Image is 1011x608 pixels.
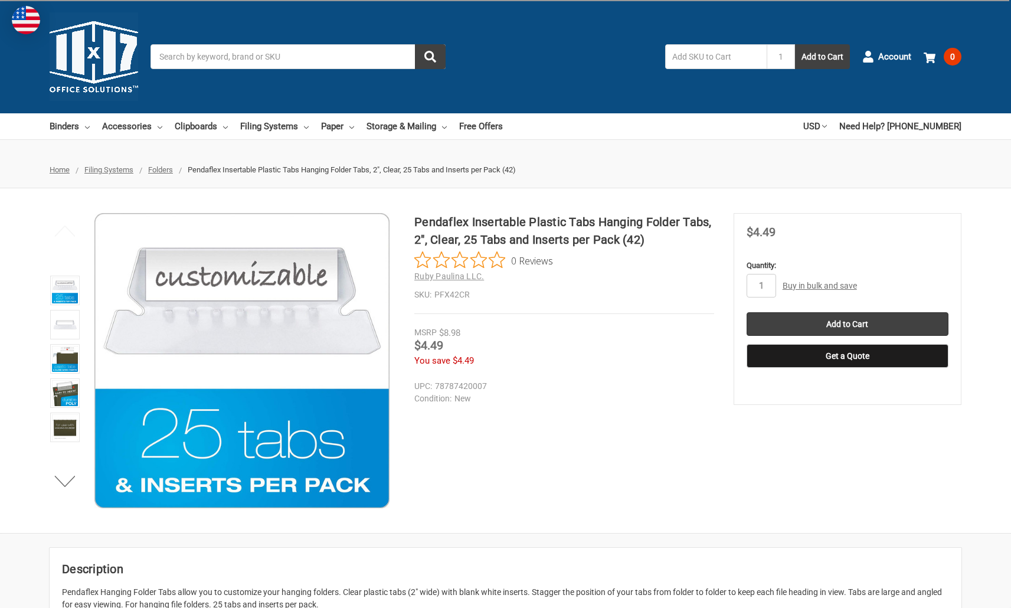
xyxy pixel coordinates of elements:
dt: SKU: [414,289,431,301]
span: 0 [944,48,961,66]
h2: Description [62,560,949,578]
img: Pendaflex Insertable Plastic Tabs Hanging Folder Tabs, 2", Clear, 25 Tabs and Inserts per Pack (42) [94,213,390,508]
dd: New [414,393,709,405]
input: Add to Cart [747,312,948,336]
dt: UPC: [414,380,432,393]
span: $8.98 [439,328,460,338]
img: Pendaflex Insertable Plastic Tabs Hanging Folder Tabs, 2", Clear, 25 Tabs and Inserts per Pack (42) [52,380,78,406]
img: Pendaflex Insertable Plastic Tabs Hanging Folder Tabs, 2", Clear, 25 Tabs and Inserts per Pack (42) [52,277,78,303]
button: Rated 0 out of 5 stars from 0 reviews. Jump to reviews. [414,251,553,269]
span: Pendaflex Insertable Plastic Tabs Hanging Folder Tabs, 2", Clear, 25 Tabs and Inserts per Pack (42) [188,165,516,174]
h1: Pendaflex Insertable Plastic Tabs Hanging Folder Tabs, 2", Clear, 25 Tabs and Inserts per Pack (42) [414,213,714,249]
a: Ruby Paulina LLC. [414,272,484,281]
a: Need Help? [PHONE_NUMBER] [839,113,961,139]
img: Pendaflex Insertable Plastic Tabs Hanging Folder Tabs, 2", Clear, 25 Tabs and Inserts per Pack (42) [52,312,78,338]
img: 11x17.com [50,12,138,101]
span: Account [878,50,911,64]
button: Previous [47,219,83,243]
dd: PFX42CR [414,289,714,301]
a: Storage & Mailing [367,113,447,139]
span: $4.49 [453,355,474,366]
a: USD [803,113,827,139]
dt: Condition: [414,393,451,405]
span: 0 Reviews [511,251,553,269]
span: $4.49 [414,338,443,352]
a: Filing Systems [240,113,309,139]
img: Pendaflex Insertable Plastic Tabs Hanging Folder Tabs, 2", Clear, 25 Tabs and Inserts per Pack (42) [52,414,78,440]
a: Accessories [102,113,162,139]
a: Buy in bulk and save [783,281,857,290]
a: Binders [50,113,90,139]
span: You save [414,355,450,366]
a: Paper [321,113,354,139]
dd: 78787420007 [414,380,709,393]
img: duty and tax information for United States [12,6,40,34]
a: Account [862,41,911,72]
a: Filing Systems [84,165,133,174]
input: Add SKU to Cart [665,44,767,69]
button: Get a Quote [747,344,948,368]
div: MSRP [414,326,437,339]
a: 0 [924,41,961,72]
img: Pendaflex Insertable Plastic Tabs Hanging Folder Tabs, 2", Clear, 25 Tabs and Inserts per Pack (42) [52,346,78,372]
button: Add to Cart [795,44,850,69]
a: Home [50,165,70,174]
a: Folders [148,165,173,174]
a: Free Offers [459,113,503,139]
button: Next [47,469,83,493]
span: $4.49 [747,225,776,239]
a: Clipboards [175,113,228,139]
input: Search by keyword, brand or SKU [150,44,446,69]
label: Quantity: [747,260,948,272]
